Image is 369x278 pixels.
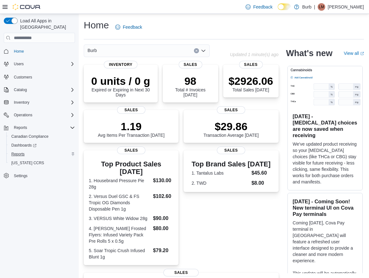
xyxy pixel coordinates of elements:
dd: $79.20 [153,247,173,254]
span: Reports [11,152,25,157]
h3: Top Product Sales [DATE] [89,160,173,176]
dt: 1. Tantalus Labs [192,170,249,176]
span: Feedback [123,24,142,30]
span: Sales [117,106,145,114]
dd: $45.60 [252,169,271,177]
dt: 3. VERSUS White Widow 28g [89,215,150,222]
p: $2926.06 [229,75,273,87]
dd: $102.60 [153,193,173,200]
span: Customers [11,73,75,81]
span: Load All Apps in [GEOGRAPHIC_DATA] [18,18,75,30]
button: Customers [1,72,77,81]
p: Burb [302,3,312,11]
span: LM [319,3,324,11]
span: Canadian Compliance [9,133,75,140]
a: Home [11,48,26,55]
div: Lisa Mah [318,3,325,11]
a: [US_STATE] CCRS [9,159,47,167]
a: Settings [11,172,30,180]
span: Sales [117,147,145,154]
span: Customers [14,75,32,80]
h3: [DATE] - [MEDICAL_DATA] choices are now saved when receiving [293,113,357,138]
p: We've updated product receiving so your [MEDICAL_DATA] choices (like THCa or CBG) stay visible fo... [293,141,357,185]
span: [US_STATE] CCRS [11,160,44,165]
h3: [DATE] - Coming Soon! New terminal UI on Cova Pay terminals [293,198,357,217]
p: $29.86 [203,120,259,133]
button: Operations [11,111,35,119]
h2: What's new [286,48,332,58]
button: Catalog [1,85,77,94]
span: Reports [9,150,75,158]
span: Canadian Compliance [11,134,48,139]
a: Feedback [243,1,275,13]
button: Home [1,47,77,56]
a: Canadian Compliance [9,133,51,140]
a: View allExternal link [344,51,364,56]
input: Dark Mode [278,3,291,10]
span: Catalog [14,87,27,92]
span: Reports [11,124,75,131]
span: Operations [14,113,32,118]
span: Settings [11,172,75,180]
a: Dashboards [6,141,77,150]
span: Sales [217,147,245,154]
span: Catalog [11,86,75,94]
span: Inventory [11,99,75,106]
p: Updated 1 minute(s) ago [230,52,278,57]
button: Inventory [11,99,32,106]
dt: 5. Soar Tropic Crush Infused Blunt 1g [89,247,150,260]
p: Coming [DATE], Cova Pay terminal in [GEOGRAPHIC_DATA] will feature a refreshed user interface des... [293,220,357,264]
dt: 2. TWD [192,180,249,186]
button: Users [11,60,26,68]
p: [PERSON_NAME] [328,3,364,11]
p: 98 [168,75,213,87]
button: Reports [1,123,77,132]
span: Sales [217,106,245,114]
span: Washington CCRS [9,159,75,167]
a: Reports [9,150,27,158]
span: Operations [11,111,75,119]
button: Canadian Compliance [6,132,77,141]
p: | [314,3,315,11]
span: Feedback [253,4,272,10]
p: 1.19 [98,120,165,133]
button: Reports [11,124,30,131]
dd: $8.00 [252,179,271,187]
dd: $80.00 [153,225,173,232]
a: Feedback [113,21,145,33]
button: [US_STATE] CCRS [6,159,77,167]
span: Home [14,49,24,54]
button: Reports [6,150,77,159]
span: Inventory [104,61,138,68]
span: Users [14,61,24,67]
dt: 2. Versus Duel GSC & FS Tropic OG Diamonds Disposable Pen 1g [89,193,150,212]
button: Inventory [1,98,77,107]
span: Sales [179,61,202,68]
button: Operations [1,111,77,119]
span: Dashboards [11,143,37,148]
h3: Top Brand Sales [DATE] [192,160,271,168]
span: Inventory [14,100,29,105]
button: Catalog [11,86,29,94]
span: Users [11,60,75,68]
div: Transaction Average [DATE] [203,120,259,138]
div: Total Sales [DATE] [229,75,273,92]
dd: $90.00 [153,215,173,222]
button: Open list of options [201,48,206,53]
img: Cova [13,4,41,10]
span: Dashboards [9,142,75,149]
dt: 4. [PERSON_NAME] Frosted Flyers: Infused Variety Pack Pre Rolls 5 x 0.5g [89,225,150,244]
div: Total # Invoices [DATE] [168,75,213,97]
button: Users [1,60,77,68]
dd: $130.00 [153,177,173,184]
svg: External link [360,52,364,55]
p: 0 units / 0 g [89,75,153,87]
div: Expired or Expiring in Next 30 Days [89,75,153,97]
a: Customers [11,73,35,81]
button: Clear input [194,48,199,53]
span: Sales [163,269,199,276]
button: Settings [1,171,77,180]
span: Settings [14,173,27,178]
span: Home [11,47,75,55]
